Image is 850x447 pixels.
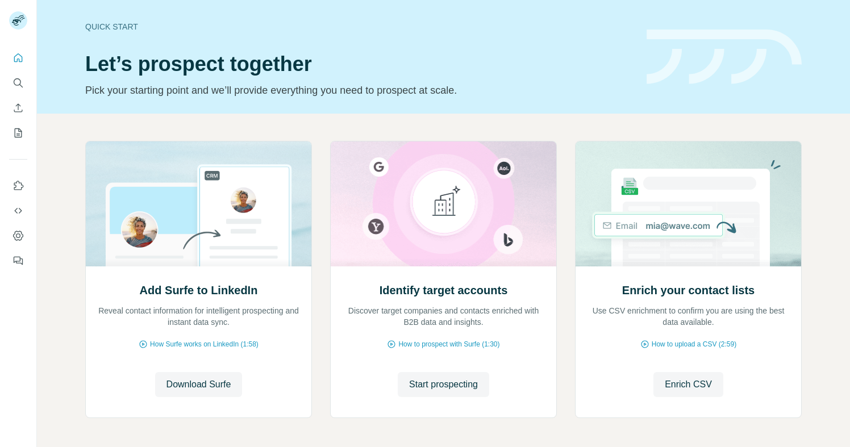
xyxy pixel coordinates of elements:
span: Start prospecting [409,378,478,391]
img: Add Surfe to LinkedIn [85,141,312,266]
span: How to upload a CSV (2:59) [652,339,736,349]
span: Download Surfe [166,378,231,391]
span: How Surfe works on LinkedIn (1:58) [150,339,259,349]
div: Quick start [85,21,633,32]
button: Search [9,73,27,93]
button: Enrich CSV [9,98,27,118]
span: How to prospect with Surfe (1:30) [398,339,499,349]
p: Use CSV enrichment to confirm you are using the best data available. [587,305,790,328]
img: Identify target accounts [330,141,557,266]
button: Dashboard [9,225,27,246]
img: banner [647,30,802,85]
p: Pick your starting point and we’ll provide everything you need to prospect at scale. [85,82,633,98]
img: Enrich your contact lists [575,141,802,266]
p: Reveal contact information for intelligent prospecting and instant data sync. [97,305,300,328]
button: Start prospecting [398,372,489,397]
span: Enrich CSV [665,378,712,391]
button: My lists [9,123,27,143]
h1: Let’s prospect together [85,53,633,76]
button: Feedback [9,250,27,271]
h2: Add Surfe to LinkedIn [140,282,258,298]
h2: Identify target accounts [380,282,508,298]
button: Quick start [9,48,27,68]
h2: Enrich your contact lists [622,282,755,298]
p: Discover target companies and contacts enriched with B2B data and insights. [342,305,545,328]
button: Use Surfe API [9,200,27,221]
button: Use Surfe on LinkedIn [9,176,27,196]
button: Enrich CSV [653,372,723,397]
button: Download Surfe [155,372,243,397]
